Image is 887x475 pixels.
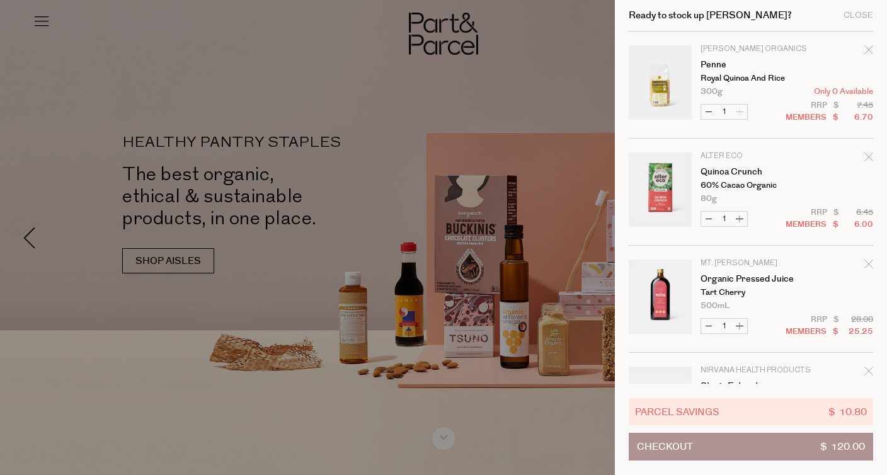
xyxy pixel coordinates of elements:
[828,404,867,419] span: $ 10.80
[864,258,873,275] div: Remove Organic Pressed Juice
[864,43,873,60] div: Remove Penne
[701,60,798,69] a: Penne
[701,181,798,190] p: 60% Cacao Organic
[864,365,873,382] div: Remove Stevia Extract
[701,382,798,391] a: Stevia Extract
[814,88,873,96] span: Only 0 Available
[629,11,792,20] h2: Ready to stock up [PERSON_NAME]?
[701,74,798,83] p: Royal Quinoa and Rice
[701,367,798,374] p: Nirvana Health Products
[844,11,873,20] div: Close
[701,260,798,267] p: Mt. [PERSON_NAME]
[701,275,798,283] a: Organic Pressed Juice
[820,433,865,460] span: $ 120.00
[701,152,798,160] p: Alter Eco
[637,433,693,460] span: Checkout
[629,433,873,461] button: Checkout$ 120.00
[701,195,717,203] span: 80g
[635,404,719,419] span: Parcel Savings
[864,151,873,168] div: Remove Quinoa Crunch
[701,88,723,96] span: 300g
[716,105,732,119] input: QTY Penne
[701,168,798,176] a: Quinoa Crunch
[701,302,730,310] span: 500mL
[716,319,732,333] input: QTY Organic Pressed Juice
[701,45,798,53] p: [PERSON_NAME] Organics
[701,289,798,297] p: Tart Cherry
[716,212,732,226] input: QTY Quinoa Crunch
